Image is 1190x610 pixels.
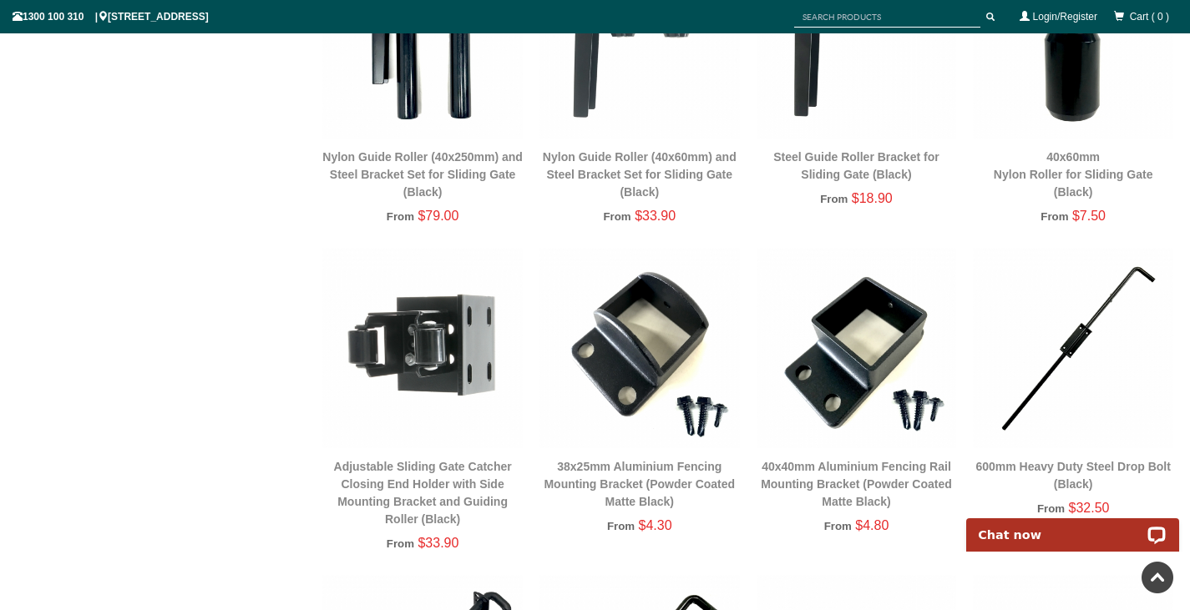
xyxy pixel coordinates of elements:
[604,210,631,223] span: From
[543,150,737,199] a: Nylon Guide Roller (40x60mm) and Steel Bracket Set for Sliding Gate (Black)
[334,460,512,526] a: Adjustable Sliding Gate Catcher Closing End Holder with Side Mounting Bracket and Guiding Roller ...
[855,518,889,532] span: $4.80
[1033,11,1097,23] a: Login/Register
[13,11,209,23] span: 1300 100 310 | [STREET_ADDRESS]
[1130,11,1169,23] span: Cart ( 0 )
[852,191,893,205] span: $18.90
[387,537,414,550] span: From
[973,248,1173,448] img: 600mm Heavy Duty Steel Drop Bolt (Black) - Gate Warehouse
[1041,210,1068,223] span: From
[539,248,740,448] img: 38x25mm Aluminium Fencing Mounting Bracket (Powder Coated Matte Black) - Gate Warehouse
[1072,209,1106,223] span: $7.50
[607,520,635,532] span: From
[794,7,980,28] input: SEARCH PRODUCTS
[322,248,523,448] img: Adjustable Sliding Gate Catcher Closing End Holder with Side Mounting Bracket and Guiding Roller ...
[955,499,1190,552] iframe: LiveChat chat widget
[387,210,414,223] span: From
[757,248,957,448] img: 40x40mm Aluminium Fencing Rail Mounting Bracket (Powder Coated Matte Black) - Gate Warehouse
[824,520,852,532] span: From
[544,460,735,508] a: 38x25mm Aluminium Fencing Mounting Bracket (Powder Coated Matte Black)
[820,193,848,205] span: From
[322,150,523,199] a: Nylon Guide Roller (40x250mm) and Steel Bracket Set for Sliding Gate (Black)
[773,150,939,181] a: Steel Guide Roller Bracket for Sliding Gate (Black)
[635,209,676,223] span: $33.90
[639,518,672,532] span: $4.30
[418,209,458,223] span: $79.00
[418,536,458,550] span: $33.90
[761,460,952,508] a: 40x40mm Aluminium Fencing Rail Mounting Bracket (Powder Coated Matte Black)
[994,150,1153,199] a: 40x60mmNylon Roller for Sliding Gate (Black)
[975,460,1170,491] a: 600mm Heavy Duty Steel Drop Bolt (Black)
